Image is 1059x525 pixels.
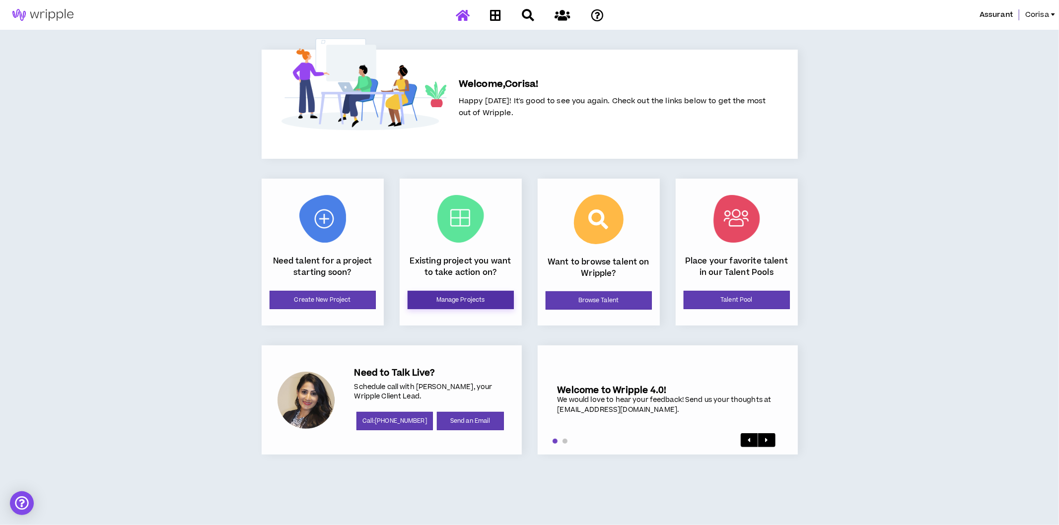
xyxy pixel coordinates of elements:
[546,257,652,279] p: Want to browse talent on Wripple?
[354,383,506,402] p: Schedule call with [PERSON_NAME], your Wripple Client Lead.
[356,412,433,430] a: Call:[PHONE_NUMBER]
[980,9,1013,20] span: Assurant
[558,395,778,415] div: We would love to hear your feedback! Send us your thoughts at [EMAIL_ADDRESS][DOMAIN_NAME].
[408,291,514,309] a: Manage Projects
[354,368,506,378] h5: Need to Talk Live?
[299,195,346,243] img: New Project
[459,96,766,118] span: Happy [DATE]! It's good to see you again. Check out the links below to get the most out of Wripple.
[10,491,34,515] div: Open Intercom Messenger
[278,372,335,429] div: Kiran B.
[1025,9,1049,20] span: Corisa
[713,195,760,243] img: Talent Pool
[437,412,504,430] a: Send an Email
[408,256,514,278] p: Existing project you want to take action on?
[546,291,652,310] a: Browse Talent
[270,291,376,309] a: Create New Project
[684,256,790,278] p: Place your favorite talent in our Talent Pools
[684,291,790,309] a: Talent Pool
[459,77,766,91] h5: Welcome, Corisa !
[270,256,376,278] p: Need talent for a project starting soon?
[437,195,484,243] img: Current Projects
[558,385,778,395] h5: Welcome to Wripple 4.0!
